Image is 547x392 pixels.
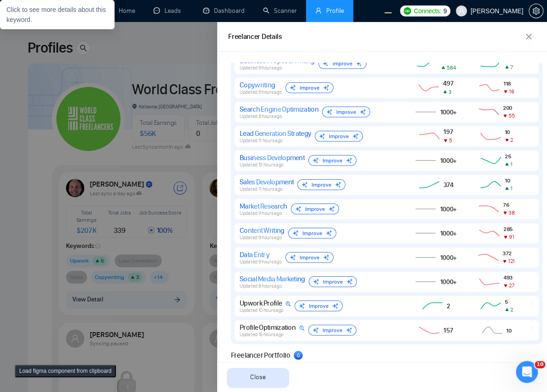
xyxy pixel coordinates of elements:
[509,209,514,216] span: 38
[240,332,284,338] span: Updated 15 hours ago
[240,235,282,241] span: Updated 9 hours ago
[503,250,515,257] span: 372
[458,8,465,14] span: user
[503,274,514,281] span: 493
[240,226,284,235] div: Content Writing
[227,368,289,387] button: Close
[308,155,356,166] div: Improve
[352,133,359,140] img: sparkle
[443,6,447,16] span: 9
[240,299,291,307] div: Upwork Profile
[240,250,282,259] div: Data Entry
[509,88,514,95] span: 16
[414,6,441,16] span: Connects:
[440,278,457,286] span: 1000+
[288,228,336,239] div: Improve
[503,226,514,232] span: 285
[505,153,513,160] span: 25
[529,7,543,15] a: setting
[522,33,536,40] span: close
[505,177,513,184] span: 10
[250,372,266,382] span: Close
[505,298,513,305] span: 5
[503,80,514,87] span: 118
[360,109,366,115] img: sparkle
[404,7,411,15] img: upwork-logo.png
[285,82,334,93] div: Improve
[529,4,543,18] button: setting
[323,60,329,67] img: sparkle
[313,279,319,285] img: sparkle
[297,179,345,190] div: Improve
[521,29,536,44] button: close
[108,7,135,15] a: homeHome
[153,7,185,15] a: messageLeads
[443,80,454,87] span: 497
[516,361,538,383] iframe: Intercom live chat
[326,109,333,115] img: sparkle
[440,157,457,165] span: 1000+
[449,137,452,144] span: 5
[535,361,545,368] span: 10
[510,137,513,143] span: 2
[240,65,282,71] span: Updated 9 hours ago
[290,85,296,91] img: sparkle
[323,254,329,261] img: sparkle
[332,303,339,309] img: sparkle
[240,274,305,283] div: Social Media Marketing
[240,81,282,89] div: Copywriting
[7,4,22,19] img: logo
[315,7,322,14] span: user
[263,7,297,15] a: searchScanner
[443,181,454,189] span: 374
[240,323,305,332] div: Profile Optimization
[295,301,343,311] div: Improve
[240,153,305,162] div: Business Development
[528,302,536,309] span: ellipsis
[240,105,318,113] div: Search Engine Optimization
[506,327,511,334] span: 10
[529,7,543,15] span: setting
[503,201,514,208] span: 76
[240,210,282,216] span: Updated 9 hours ago
[240,202,287,210] div: Market Research
[440,108,457,116] span: 1000+
[503,104,514,111] span: 200
[240,129,311,138] div: Lead Generation Strategy
[335,182,341,188] img: sparkle
[440,254,457,262] span: 1000+
[528,326,536,333] span: ellipsis
[240,259,282,265] span: Updated 9 hours ago
[326,7,344,15] span: Profile
[312,157,319,164] img: sparkle
[510,306,513,313] span: 2
[346,327,352,333] img: sparkle
[443,128,453,136] span: 197
[228,31,282,43] div: Freelancer Details
[240,307,284,313] span: Updated 10 hours ago
[440,205,457,213] span: 1000+
[508,258,515,264] span: 121
[509,282,514,289] span: 27
[323,85,329,91] img: sparkle
[440,230,457,237] span: 1000+
[299,303,305,309] img: sparkle
[308,325,356,336] div: Improve
[443,327,453,334] span: 157
[510,161,513,167] span: 1
[301,182,308,188] img: sparkle
[240,162,284,168] span: Updated 10 hours ago
[203,7,245,15] a: dashboardDashboard
[240,177,294,186] div: Sales Development
[346,157,352,164] img: sparkle
[290,254,296,261] img: sparkle
[449,89,452,95] span: 3
[295,206,301,212] img: sparkle
[240,283,282,289] span: Updated 8 hours ago
[510,185,513,192] span: 1
[294,351,303,360] sup: 0
[285,252,334,263] div: Improve
[346,279,353,285] img: sparkle
[319,133,325,140] img: sparkle
[309,276,357,287] div: Improve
